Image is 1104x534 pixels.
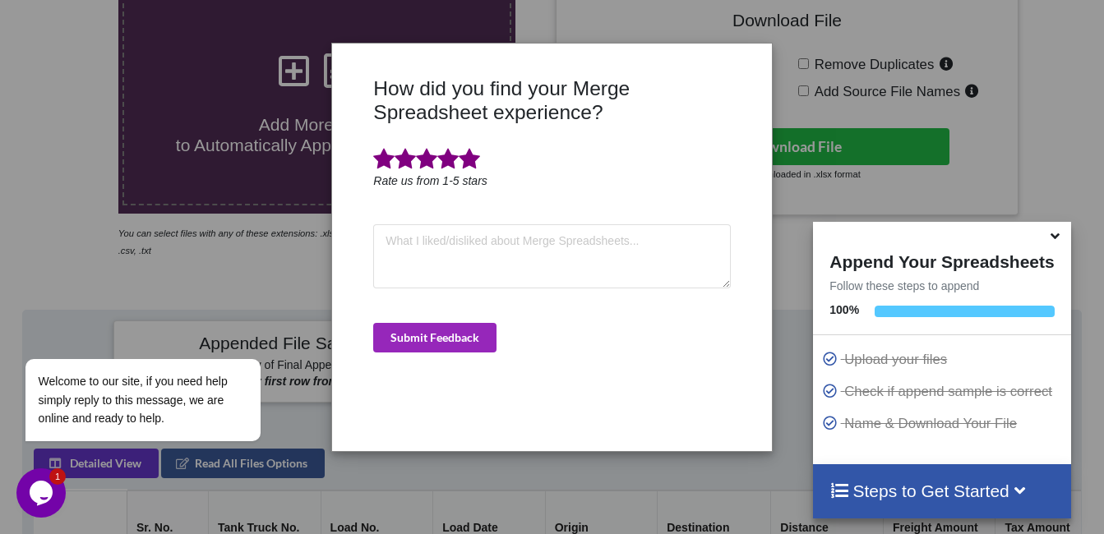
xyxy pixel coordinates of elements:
p: Follow these steps to append [813,278,1070,294]
iframe: chat widget [16,468,69,518]
iframe: chat widget [16,210,312,460]
h3: How did you find your Merge Spreadsheet experience? [373,76,730,125]
p: Name & Download Your File [821,413,1066,434]
b: 100 % [829,303,859,316]
p: Upload your files [821,349,1066,370]
h4: Steps to Get Started [829,481,1054,501]
button: Submit Feedback [373,323,497,352]
p: Check if append sample is correct [821,381,1066,402]
h4: Append Your Spreadsheets [813,247,1070,272]
i: Rate us from 1-5 stars [373,174,487,187]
